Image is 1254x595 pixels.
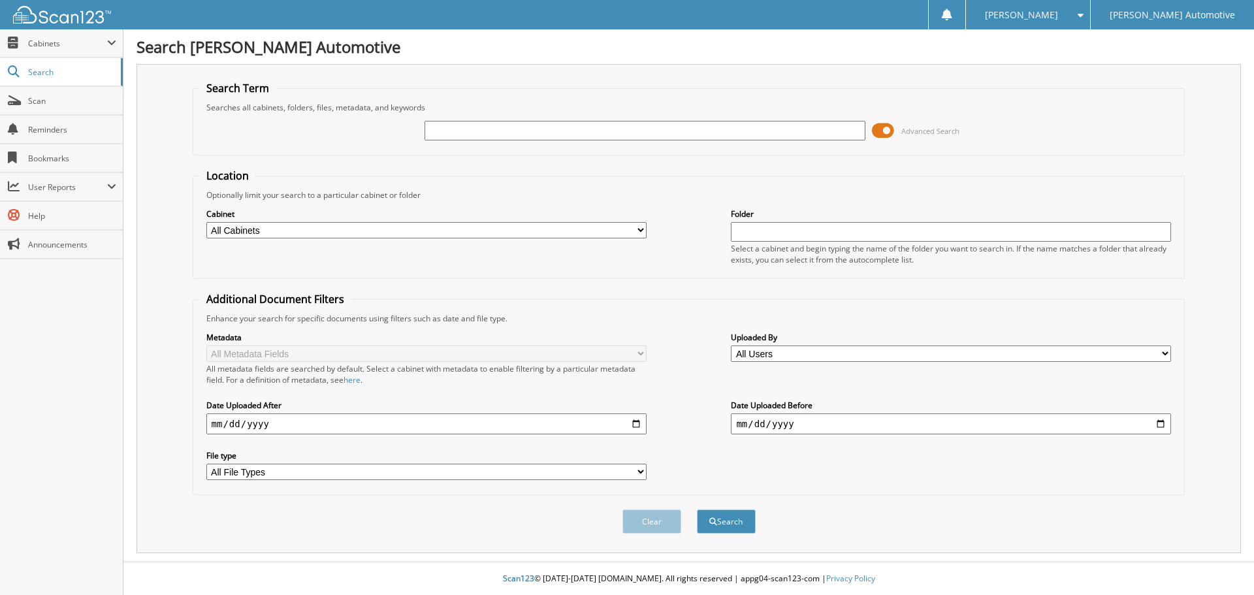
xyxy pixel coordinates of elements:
label: Date Uploaded Before [731,400,1171,411]
img: scan123-logo-white.svg [13,6,111,24]
a: Privacy Policy [826,573,875,584]
span: Announcements [28,239,116,250]
span: [PERSON_NAME] [985,11,1058,19]
span: Cabinets [28,38,107,49]
label: File type [206,450,647,461]
div: All metadata fields are searched by default. Select a cabinet with metadata to enable filtering b... [206,363,647,385]
span: Scan [28,95,116,106]
span: Search [28,67,114,78]
div: Optionally limit your search to a particular cabinet or folder [200,189,1178,201]
a: here [344,374,361,385]
input: end [731,413,1171,434]
div: © [DATE]-[DATE] [DOMAIN_NAME]. All rights reserved | appg04-scan123-com | [123,563,1254,595]
label: Metadata [206,332,647,343]
legend: Location [200,169,255,183]
legend: Search Term [200,81,276,95]
div: Select a cabinet and begin typing the name of the folder you want to search in. If the name match... [731,243,1171,265]
legend: Additional Document Filters [200,292,351,306]
div: Enhance your search for specific documents using filters such as date and file type. [200,313,1178,324]
iframe: Chat Widget [1189,532,1254,595]
span: Bookmarks [28,153,116,164]
input: start [206,413,647,434]
span: Scan123 [503,573,534,584]
span: Help [28,210,116,221]
button: Clear [622,509,681,534]
span: Advanced Search [901,126,959,136]
label: Cabinet [206,208,647,219]
label: Date Uploaded After [206,400,647,411]
button: Search [697,509,756,534]
span: Reminders [28,124,116,135]
h1: Search [PERSON_NAME] Automotive [137,36,1241,57]
span: User Reports [28,182,107,193]
span: [PERSON_NAME] Automotive [1110,11,1235,19]
label: Folder [731,208,1171,219]
label: Uploaded By [731,332,1171,343]
div: Searches all cabinets, folders, files, metadata, and keywords [200,102,1178,113]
